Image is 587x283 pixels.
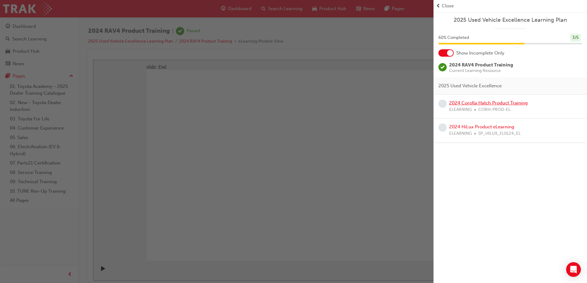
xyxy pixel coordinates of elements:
[468,214,507,219] input: volume
[436,2,585,9] button: prev-iconClose
[438,123,447,132] span: learningRecordVerb_NONE-icon
[438,63,447,71] span: learningRecordVerb_PASS-icon
[3,206,14,217] button: Play (Ctrl+Alt+P)
[438,100,447,108] span: learningRecordVerb_NONE-icon
[3,201,14,221] div: playback controls
[478,130,521,137] span: SP_HILUX_FL0124_EL
[449,130,472,137] span: ELEARNING
[464,201,476,221] div: misc controls
[449,124,514,130] a: 2024 HiLux Product eLearning
[438,82,502,89] span: 2025 Used Vehicle Excellence
[570,34,581,42] div: 3 / 5
[438,17,582,24] a: 2025 Used Vehicle Excellence Learning Plan
[449,106,472,113] span: ELEARNING
[436,2,441,9] span: prev-icon
[449,100,528,106] a: 2024 Corolla Hatch Product Training
[478,106,511,113] span: CORH-PROD-EL
[449,69,513,73] span: Current Learning Resource
[442,2,454,9] span: Close
[438,34,469,41] span: 60 % Completed
[467,206,477,213] button: Mute (Ctrl+Alt+M)
[449,62,513,68] span: 2024 RAV4 Product Training
[566,262,581,277] div: Open Intercom Messenger
[456,50,504,57] span: Show Incomplete Only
